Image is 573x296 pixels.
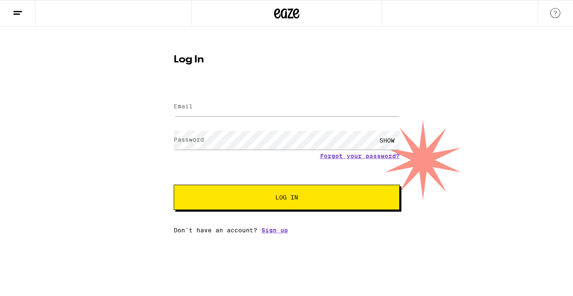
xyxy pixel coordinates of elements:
[174,103,193,110] label: Email
[174,185,400,210] button: Log In
[261,227,288,234] a: Sign up
[174,227,400,234] div: Don't have an account?
[174,55,400,65] h1: Log In
[174,136,204,143] label: Password
[320,153,400,159] a: Forgot your password?
[275,194,298,200] span: Log In
[174,97,400,116] input: Email
[374,131,400,150] div: SHOW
